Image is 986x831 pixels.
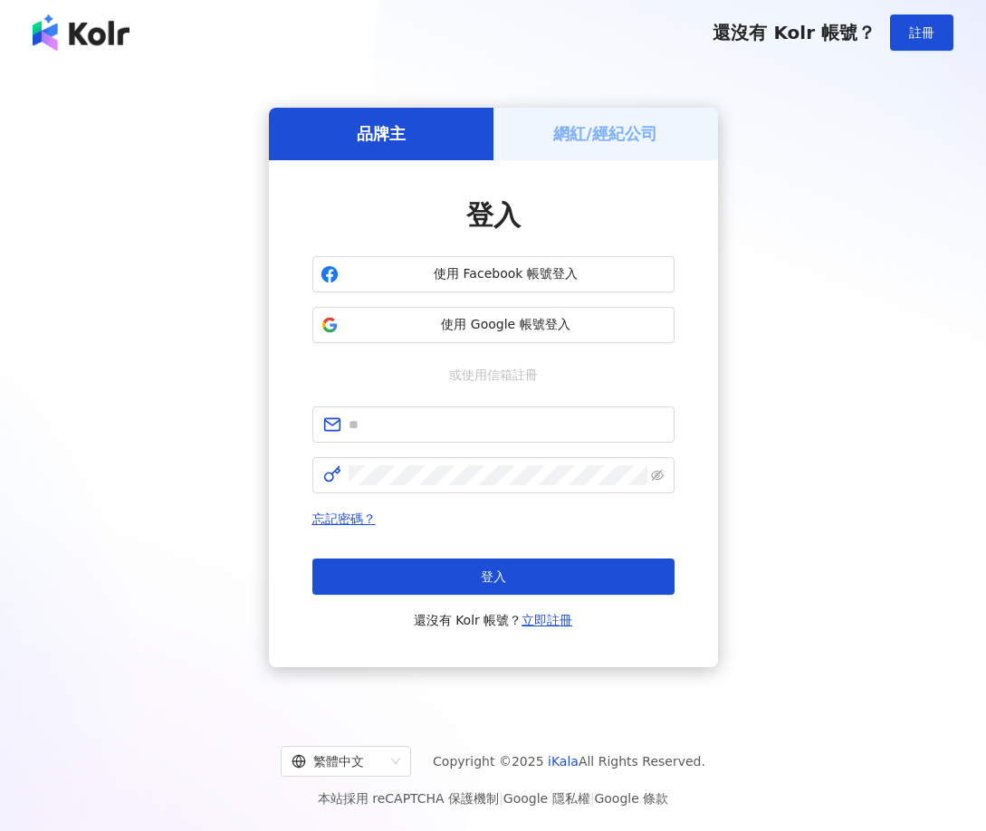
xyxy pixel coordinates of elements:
span: 登入 [481,569,506,584]
span: 或使用信箱註冊 [436,365,550,385]
span: 使用 Facebook 帳號登入 [346,265,666,283]
h5: 品牌主 [357,122,406,145]
span: 註冊 [909,25,934,40]
span: | [590,791,595,806]
a: Google 隱私權 [503,791,590,806]
img: logo [33,14,129,51]
a: 忘記密碼？ [312,511,376,526]
div: 繁體中文 [292,747,384,776]
h5: 網紅/經紀公司 [553,122,657,145]
button: 登入 [312,559,675,595]
button: 使用 Google 帳號登入 [312,307,675,343]
button: 註冊 [890,14,953,51]
span: 還沒有 Kolr 帳號？ [414,609,573,631]
span: 本站採用 reCAPTCHA 保護機制 [318,788,668,809]
span: eye-invisible [651,469,664,482]
span: | [499,791,503,806]
span: 還沒有 Kolr 帳號？ [713,22,876,43]
span: 登入 [466,199,521,231]
span: 使用 Google 帳號登入 [346,316,666,334]
a: iKala [548,754,579,769]
a: 立即註冊 [522,613,572,627]
a: Google 條款 [594,791,668,806]
span: Copyright © 2025 All Rights Reserved. [433,750,705,772]
button: 使用 Facebook 帳號登入 [312,256,675,292]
